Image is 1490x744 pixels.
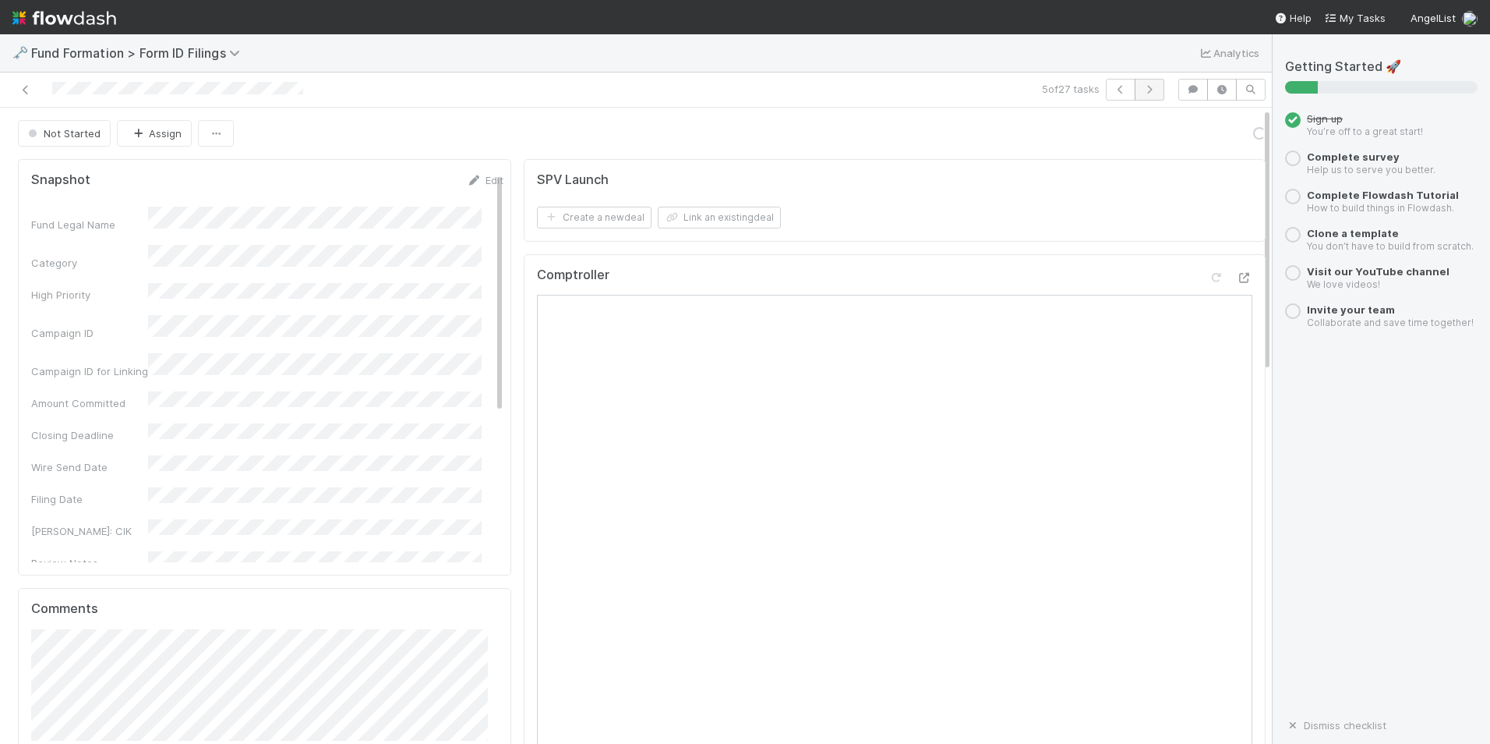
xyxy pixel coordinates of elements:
a: Complete Flowdash Tutorial [1307,189,1459,201]
a: Visit our YouTube channel [1307,265,1449,278]
div: Review Notes [31,555,148,571]
div: Campaign ID for Linking [31,363,148,379]
div: Filing Date [31,491,148,507]
div: Campaign ID [31,325,148,341]
div: Fund Legal Name [31,217,148,232]
span: Fund Formation > Form ID Filings [31,45,248,61]
div: High Priority [31,287,148,303]
small: Collaborate and save time together! [1307,317,1474,328]
h5: Comments [31,601,498,617]
span: 5 of 27 tasks [1042,81,1100,97]
div: Category [31,255,148,271]
a: Analytics [1198,44,1259,62]
h5: SPV Launch [537,172,609,188]
span: AngelList [1411,12,1456,24]
a: Clone a template [1307,227,1399,239]
button: Link an existingdeal [658,207,781,229]
div: Help [1274,10,1312,26]
img: logo-inverted-e16ddd16eac7371096b0.svg [12,5,116,31]
small: How to build things in Flowdash. [1307,202,1454,214]
span: My Tasks [1324,12,1386,24]
small: We love videos! [1307,278,1380,290]
h5: Getting Started 🚀 [1285,59,1478,75]
a: Edit [467,174,503,186]
button: Create a newdeal [537,207,651,229]
h5: Comptroller [537,267,609,283]
div: [PERSON_NAME]: CIK [31,523,148,539]
img: avatar_7d33b4c2-6dd7-4bf3-9761-6f087fa0f5c6.png [1462,11,1478,27]
a: Invite your team [1307,303,1395,316]
a: Complete survey [1307,151,1400,163]
a: My Tasks [1324,10,1386,26]
a: Dismiss checklist [1285,719,1386,732]
button: Assign [117,120,192,147]
button: Not Started [18,120,111,147]
small: You’re off to a great start! [1307,126,1423,137]
div: Wire Send Date [31,459,148,475]
h5: Snapshot [31,172,90,188]
span: 🗝️ [12,46,28,59]
span: Not Started [25,127,101,140]
small: Help us to serve you better. [1307,164,1435,175]
small: You don’t have to build from scratch. [1307,240,1474,252]
div: Amount Committed [31,395,148,411]
div: Closing Deadline [31,427,148,443]
span: Sign up [1307,112,1343,125]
